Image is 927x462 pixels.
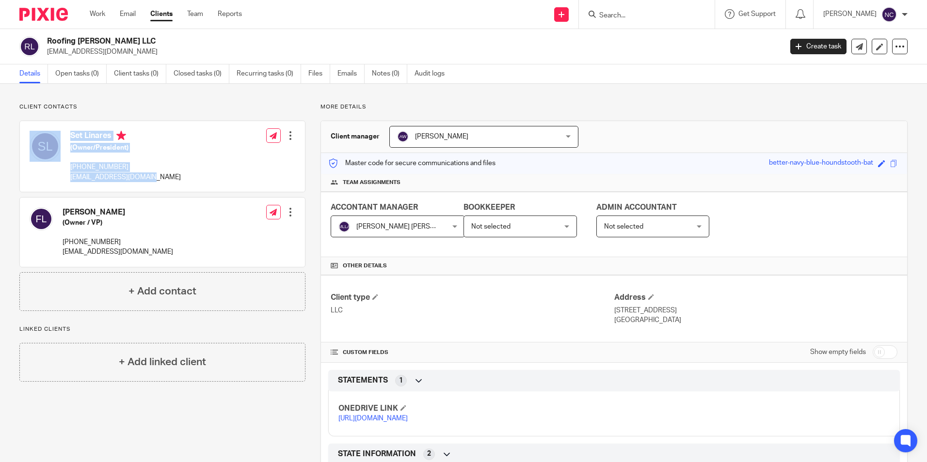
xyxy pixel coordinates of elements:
a: Client tasks (0) [114,64,166,83]
h2: Roofing [PERSON_NAME] LLC [47,36,630,46]
a: Audit logs [415,64,452,83]
p: [STREET_ADDRESS] [614,306,897,315]
span: [PERSON_NAME] [415,133,468,140]
span: [PERSON_NAME] [PERSON_NAME] [356,223,464,230]
a: Work [90,9,105,19]
a: Clients [150,9,173,19]
a: Email [120,9,136,19]
img: svg%3E [19,36,40,57]
img: Pixie [19,8,68,21]
a: Notes (0) [372,64,407,83]
p: [PHONE_NUMBER] [70,162,181,172]
h4: + Add linked client [119,354,206,370]
a: Files [308,64,330,83]
p: [GEOGRAPHIC_DATA] [614,315,897,325]
span: Other details [343,262,387,270]
a: Recurring tasks (0) [237,64,301,83]
img: svg%3E [397,131,409,142]
img: svg%3E [30,131,61,162]
h4: ONEDRIVE LINK [338,403,614,414]
span: ADMIN ACCOUNTANT [596,203,677,211]
h5: (Owner/President) [70,143,181,153]
p: Client contacts [19,103,305,111]
a: Team [187,9,203,19]
p: [EMAIL_ADDRESS][DOMAIN_NAME] [47,47,776,57]
h4: + Add contact [128,284,196,299]
span: 2 [427,449,431,459]
a: Create task [790,39,847,54]
span: Get Support [738,11,776,17]
p: Linked clients [19,325,305,333]
p: [PERSON_NAME] [823,9,877,19]
span: ACCONTANT MANAGER [331,203,418,211]
a: Open tasks (0) [55,64,107,83]
p: Master code for secure communications and files [328,158,495,168]
span: 1 [399,376,403,385]
span: BOOKKEEPER [463,203,515,211]
a: Details [19,64,48,83]
a: [URL][DOMAIN_NAME] [338,415,408,422]
img: svg%3E [30,207,53,231]
img: svg%3E [338,221,350,232]
h5: (Owner / VP) [63,218,173,228]
label: Show empty fields [810,347,866,357]
span: Team assignments [343,179,400,186]
span: STATE INFORMATION [338,449,416,459]
p: More details [320,103,908,111]
span: STATEMENTS [338,375,388,385]
span: Not selected [604,223,643,230]
h4: CUSTOM FIELDS [331,349,614,356]
h4: Address [614,293,897,303]
p: [EMAIL_ADDRESS][DOMAIN_NAME] [63,247,173,257]
h4: [PERSON_NAME] [63,207,173,217]
h4: Set Linares [70,131,181,143]
p: LLC [331,306,614,315]
a: Reports [218,9,242,19]
h3: Client manager [331,132,380,141]
i: Primary [116,131,126,140]
div: better-navy-blue-houndstooth-bat [769,158,873,169]
span: Not selected [471,223,511,230]
input: Search [598,12,686,20]
p: [EMAIL_ADDRESS][DOMAIN_NAME] [70,172,181,182]
p: [PHONE_NUMBER] [63,237,173,247]
a: Closed tasks (0) [174,64,229,83]
h4: Client type [331,293,614,303]
img: svg%3E [881,7,897,22]
a: Emails [337,64,365,83]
